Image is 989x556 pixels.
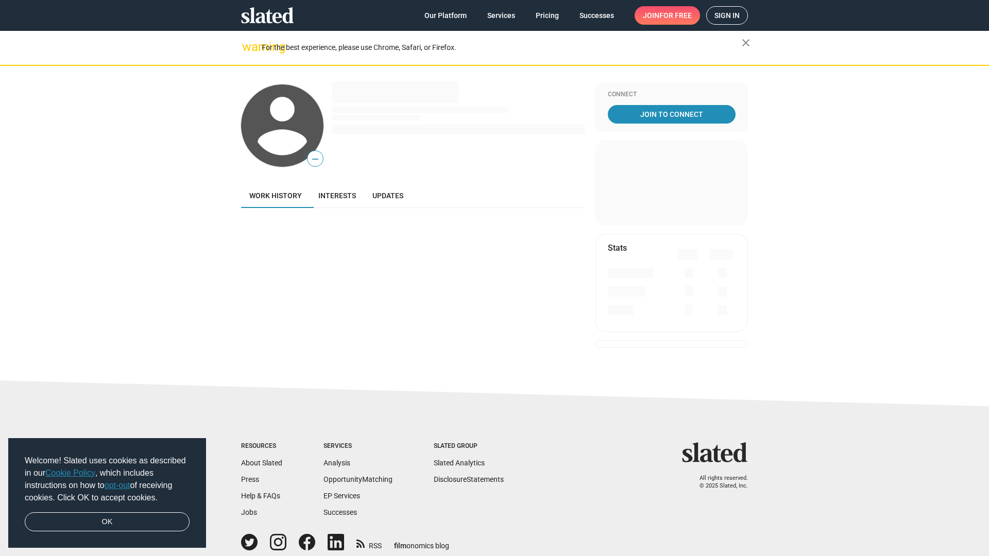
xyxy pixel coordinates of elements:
[487,6,515,25] span: Services
[241,475,259,483] a: Press
[249,192,302,200] span: Work history
[527,6,567,25] a: Pricing
[45,468,95,477] a: Cookie Policy
[8,438,206,548] div: cookieconsent
[608,242,627,253] mat-card-title: Stats
[323,459,350,467] a: Analysis
[416,6,475,25] a: Our Platform
[434,475,504,483] a: DisclosureStatements
[659,6,692,25] span: for free
[536,6,559,25] span: Pricing
[364,183,412,208] a: Updates
[689,475,748,490] p: All rights reserved. © 2025 Slated, Inc.
[310,183,364,208] a: Interests
[610,105,734,124] span: Join To Connect
[434,442,504,450] div: Slated Group
[643,6,692,25] span: Join
[394,533,449,551] a: filmonomics blog
[579,6,614,25] span: Successes
[571,6,622,25] a: Successes
[318,192,356,200] span: Interests
[706,6,748,25] a: Sign in
[308,152,323,166] span: —
[608,105,736,124] a: Join To Connect
[25,512,190,532] a: dismiss cookie message
[241,183,310,208] a: Work history
[740,37,752,49] mat-icon: close
[323,442,393,450] div: Services
[635,6,700,25] a: Joinfor free
[241,442,282,450] div: Resources
[479,6,523,25] a: Services
[262,41,742,55] div: For the best experience, please use Chrome, Safari, or Firefox.
[608,91,736,99] div: Connect
[323,475,393,483] a: OpportunityMatching
[25,455,190,504] span: Welcome! Slated uses cookies as described in our , which includes instructions on how to of recei...
[434,459,485,467] a: Slated Analytics
[105,481,130,490] a: opt-out
[714,7,740,24] span: Sign in
[356,535,382,551] a: RSS
[424,6,467,25] span: Our Platform
[394,542,406,550] span: film
[241,508,257,516] a: Jobs
[323,492,360,500] a: EP Services
[323,508,357,516] a: Successes
[372,192,403,200] span: Updates
[241,459,282,467] a: About Slated
[242,41,254,53] mat-icon: warning
[241,492,280,500] a: Help & FAQs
